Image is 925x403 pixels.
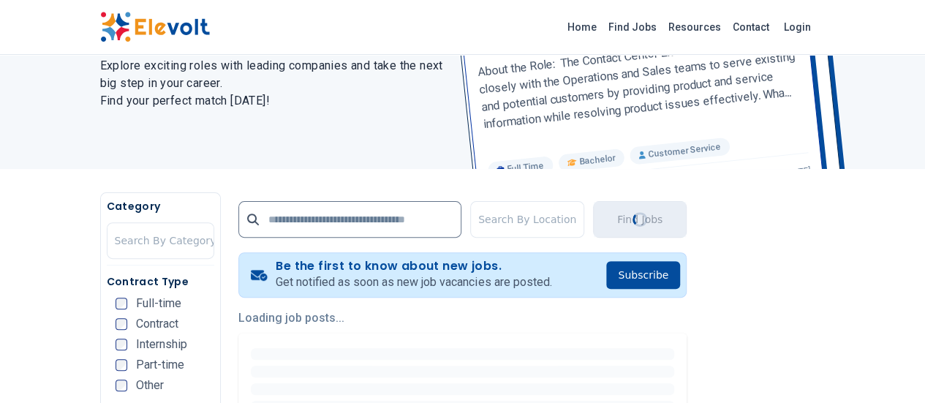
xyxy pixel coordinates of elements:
span: Full-time [136,298,181,309]
a: Contact [727,15,775,39]
p: Loading job posts... [238,309,687,327]
input: Other [116,380,127,391]
a: Find Jobs [603,15,662,39]
a: Home [562,15,603,39]
button: Find JobsLoading... [593,201,687,238]
span: Part-time [136,359,184,371]
img: Elevolt [100,12,210,42]
div: Loading... [630,209,650,230]
a: Resources [662,15,727,39]
p: Get notified as soon as new job vacancies are posted. [276,274,551,291]
input: Full-time [116,298,127,309]
input: Internship [116,339,127,350]
h5: Contract Type [107,274,214,289]
span: Other [136,380,164,391]
span: Contract [136,318,178,330]
span: Internship [136,339,187,350]
h4: Be the first to know about new jobs. [276,259,551,274]
input: Part-time [116,359,127,371]
button: Subscribe [606,261,680,289]
h5: Category [107,199,214,214]
a: Login [775,12,820,42]
iframe: Chat Widget [852,333,925,403]
h2: Explore exciting roles with leading companies and take the next big step in your career. Find you... [100,57,445,110]
input: Contract [116,318,127,330]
